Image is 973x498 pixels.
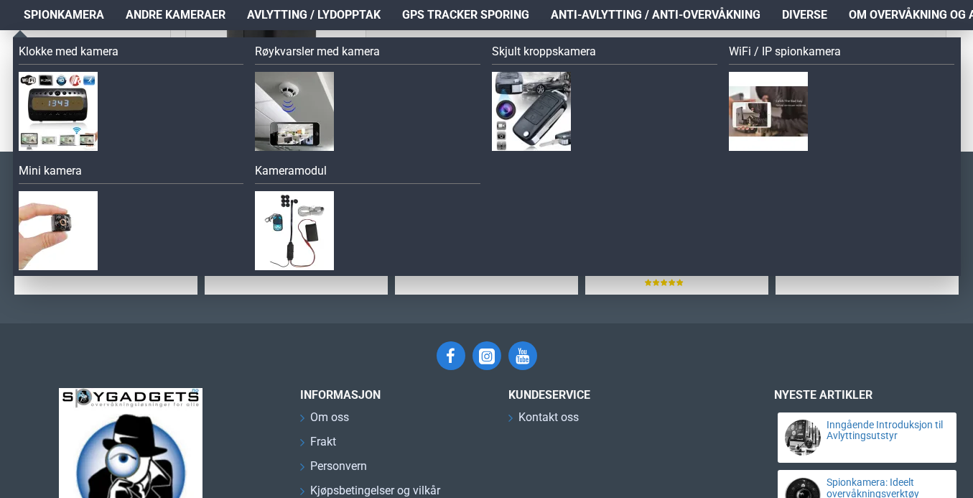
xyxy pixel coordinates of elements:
[19,43,244,65] a: Klokke med kamera
[300,433,336,458] a: Frakt
[19,162,244,184] a: Mini kamera
[827,420,944,442] a: Inngående Introduksjon til Avlyttingsutstyr
[255,72,334,151] img: Røykvarsler med kamera
[310,458,367,475] span: Personvern
[126,6,225,24] span: Andre kameraer
[19,191,98,270] img: Mini kamera
[19,72,98,151] img: Klokke med kamera
[247,6,381,24] span: Avlytting / Lydopptak
[24,6,104,24] span: Spionkamera
[774,388,961,402] h3: Nyeste artikler
[508,388,724,402] h3: Kundeservice
[310,409,349,426] span: Om oss
[782,6,827,24] span: Diverse
[729,72,808,151] img: WiFi / IP spionkamera
[551,6,760,24] span: Anti-avlytting / Anti-overvåkning
[492,43,717,65] a: Skjult kroppskamera
[402,6,529,24] span: GPS Tracker Sporing
[310,433,336,451] span: Frakt
[300,409,349,433] a: Om oss
[492,72,571,151] img: Skjult kroppskamera
[508,409,579,433] a: Kontakt oss
[255,43,480,65] a: Røykvarsler med kamera
[255,162,480,184] a: Kameramodul
[255,191,334,270] img: Kameramodul
[518,409,579,426] span: Kontakt oss
[300,458,367,482] a: Personvern
[300,388,487,402] h3: INFORMASJON
[729,43,954,65] a: WiFi / IP spionkamera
